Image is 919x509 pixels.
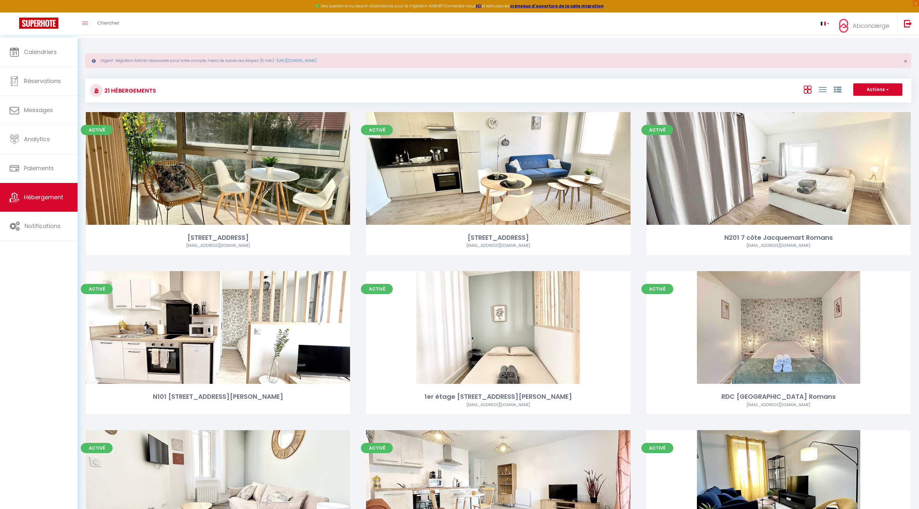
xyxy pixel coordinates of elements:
[86,392,350,402] div: N101 [STREET_ADDRESS][PERSON_NAME]
[24,77,61,85] span: Réservations
[366,392,630,402] div: 1er étage [STREET_ADDRESS][PERSON_NAME]
[646,233,911,243] div: N201 7 côte Jacquemart Romans
[804,84,811,95] a: Vue en Box
[510,3,604,9] a: créneaux d'ouverture de la salle migration
[366,233,630,243] div: [STREET_ADDRESS]
[839,18,848,34] img: ...
[834,12,897,35] a: ... Abconcierge
[81,284,113,294] span: Activé
[853,22,889,30] span: Abconcierge
[646,402,911,408] div: Airbnb
[904,57,907,65] span: ×
[85,53,911,68] div: Urgent : Migration Airbnb nécessaire pour votre compte, merci de suivre ces étapes (5 min) -
[904,19,912,27] img: logout
[819,84,826,95] a: Vue en Liste
[641,284,673,294] span: Activé
[24,164,54,172] span: Paiements
[24,106,53,114] span: Messages
[476,3,482,9] a: ICI
[24,193,63,201] span: Hébergement
[853,83,902,96] button: Actions
[93,12,124,35] a: Chercher
[834,84,841,95] a: Vue par Groupe
[86,233,350,243] div: [STREET_ADDRESS]
[19,18,58,29] img: Super Booking
[361,443,393,453] span: Activé
[277,58,317,63] a: [URL][DOMAIN_NAME]
[24,135,50,143] span: Analytics
[361,125,393,135] span: Activé
[24,48,57,56] span: Calendriers
[361,284,393,294] span: Activé
[646,392,911,402] div: RDC [GEOGRAPHIC_DATA] Romans
[81,125,113,135] span: Activé
[641,443,673,453] span: Activé
[904,58,907,64] button: Close
[366,243,630,249] div: Airbnb
[81,443,113,453] span: Activé
[366,402,630,408] div: Airbnb
[25,222,61,230] span: Notifications
[646,243,911,249] div: Airbnb
[97,19,119,26] span: Chercher
[103,83,156,98] h3: 21 Hébergements
[641,125,673,135] span: Activé
[86,243,350,249] div: Airbnb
